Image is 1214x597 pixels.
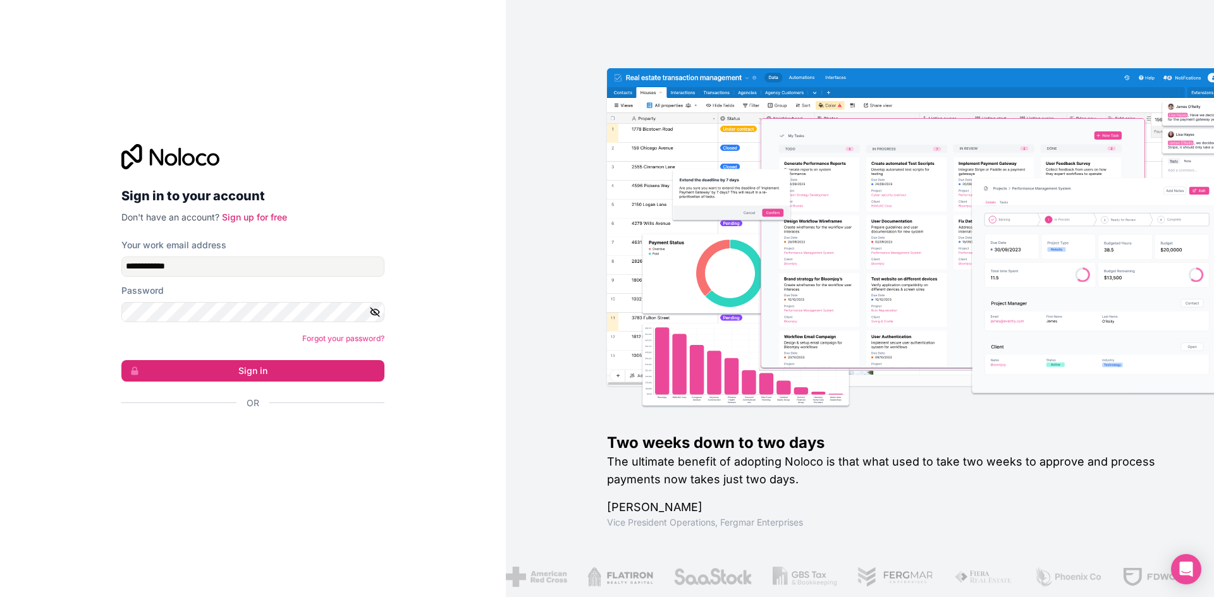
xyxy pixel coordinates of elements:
[587,567,653,587] img: /assets/flatiron-C8eUkumj.png
[1171,554,1201,584] div: Open Intercom Messenger
[607,516,1174,529] h1: Vice President Operations , Fergmar Enterprises
[954,567,1014,587] img: /assets/fiera-fwj2N5v4.png
[121,284,164,297] label: Password
[121,360,384,382] button: Sign in
[1033,567,1101,587] img: /assets/phoenix-BREaitsQ.png
[121,184,384,207] h2: Sign in to your account
[607,453,1174,488] h2: The ultimate benefit of adopting Noloco is that what used to take two weeks to approve and proces...
[247,397,259,409] span: Or
[121,302,384,322] input: Password
[505,567,567,587] img: /assets/american-red-cross-BAupjrZR.png
[607,433,1174,453] h1: Two weeks down to two days
[607,498,1174,516] h1: [PERSON_NAME]
[222,212,287,222] a: Sign up for free
[857,567,934,587] img: /assets/fergmar-CudnrXN5.png
[115,423,381,451] iframe: Sign in with Google Button
[1122,567,1196,587] img: /assets/fdworks-Bi04fVtw.png
[302,334,384,343] a: Forgot your password?
[121,239,226,251] label: Your work email address
[772,567,837,587] img: /assets/gbstax-C-GtDUiK.png
[121,212,219,222] span: Don't have an account?
[673,567,752,587] img: /assets/saastock-C6Zbiodz.png
[121,256,384,277] input: Email address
